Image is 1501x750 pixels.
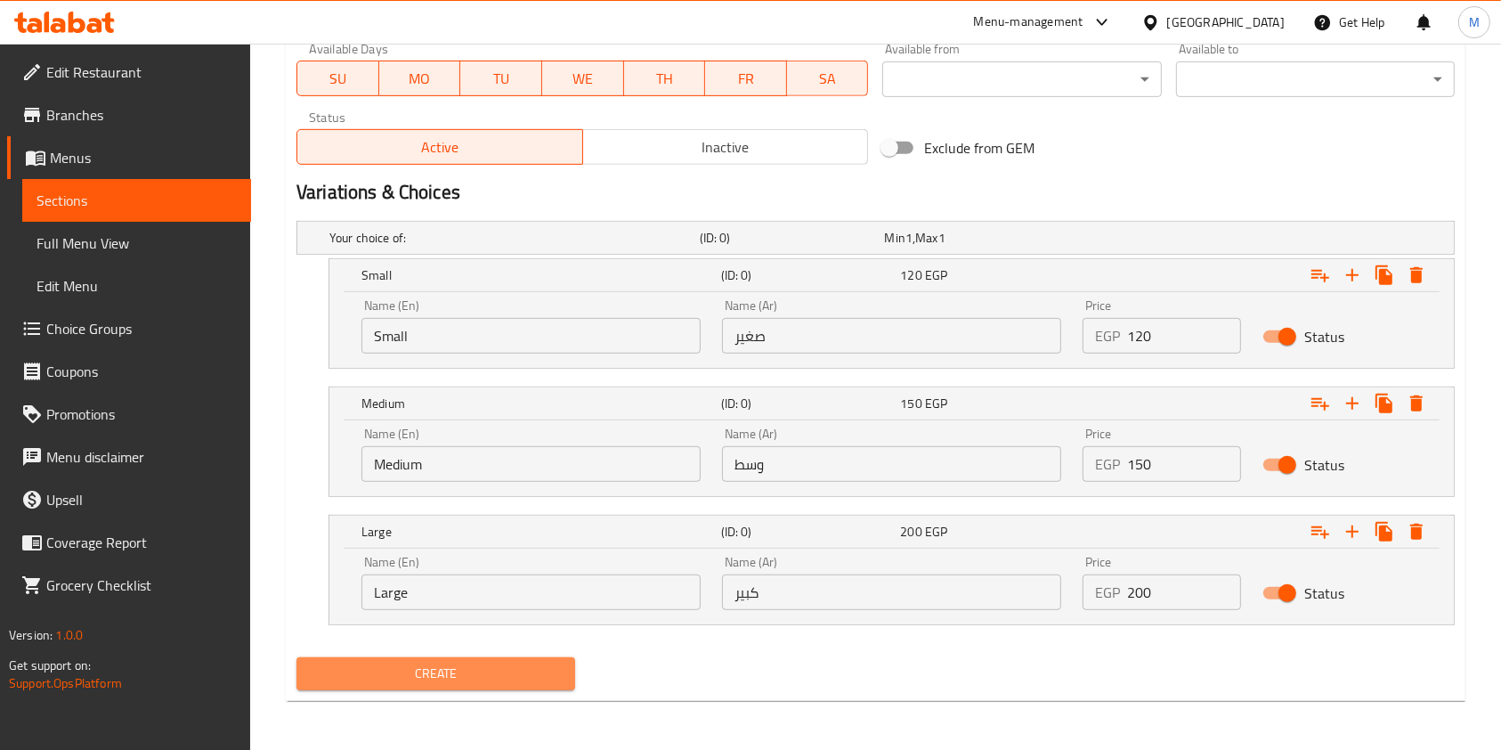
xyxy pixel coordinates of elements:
[925,392,947,415] span: EGP
[46,532,237,553] span: Coverage Report
[296,129,583,165] button: Active
[22,222,251,265] a: Full Menu View
[721,395,894,412] h5: (ID: 0)
[1336,516,1368,548] button: Add new choice
[721,523,894,541] h5: (ID: 0)
[1176,61,1455,97] div: ​
[1304,387,1336,420] button: Add choice group
[1304,583,1344,604] span: Status
[1400,387,1432,420] button: Delete Medium
[361,446,701,482] input: Enter name En
[722,446,1061,482] input: Enter name Ar
[46,361,237,382] span: Coupons
[7,436,251,478] a: Menu disclaimer
[361,318,701,354] input: Enter name En
[974,12,1083,33] div: Menu-management
[361,266,714,284] h5: Small
[22,265,251,307] a: Edit Menu
[1304,259,1336,291] button: Add choice group
[329,229,693,247] h5: Your choice of:
[925,264,947,287] span: EGP
[296,179,1455,206] h2: Variations & Choices
[938,226,945,249] span: 1
[7,94,251,136] a: Branches
[1167,12,1285,32] div: [GEOGRAPHIC_DATA]
[1127,318,1241,354] input: Please enter price
[46,575,237,596] span: Grocery Checklist
[22,179,251,222] a: Sections
[794,66,862,92] span: SA
[304,66,372,92] span: SU
[46,318,237,339] span: Choice Groups
[700,229,878,247] h5: (ID: 0)
[467,66,535,92] span: TU
[329,516,1454,548] div: Expand
[55,624,83,647] span: 1.0.0
[882,61,1161,97] div: ​
[9,654,91,677] span: Get support on:
[542,61,624,96] button: WE
[1095,582,1120,603] p: EGP
[297,222,1454,254] div: Expand
[631,66,699,92] span: TH
[1304,516,1336,548] button: Add choice group
[1336,387,1368,420] button: Add new choice
[705,61,787,96] button: FR
[712,66,780,92] span: FR
[1368,516,1400,548] button: Clone new choice
[1400,259,1432,291] button: Delete Small
[924,137,1034,159] span: Exclude from GEM
[1400,516,1432,548] button: Delete Large
[1304,326,1344,347] span: Status
[361,575,701,610] input: Enter name En
[311,663,561,685] span: Create
[1368,387,1400,420] button: Clone new choice
[7,51,251,94] a: Edit Restaurant
[884,226,905,249] span: Min
[884,229,1062,247] div: ,
[582,129,869,165] button: Inactive
[925,520,947,543] span: EGP
[624,61,706,96] button: TH
[7,521,251,564] a: Coverage Report
[37,232,237,254] span: Full Menu View
[296,657,575,690] button: Create
[9,672,122,695] a: Support.OpsPlatform
[1304,454,1344,476] span: Status
[379,61,461,96] button: MO
[46,61,237,83] span: Edit Restaurant
[787,61,869,96] button: SA
[304,135,576,160] span: Active
[1127,575,1241,610] input: Please enter price
[549,66,617,92] span: WE
[1336,259,1368,291] button: Add new choice
[1368,259,1400,291] button: Clone new choice
[905,226,913,249] span: 1
[296,61,379,96] button: SU
[7,564,251,607] a: Grocery Checklist
[50,147,237,168] span: Menus
[1095,453,1120,475] p: EGP
[915,226,937,249] span: Max
[590,135,862,160] span: Inactive
[46,489,237,510] span: Upsell
[1469,12,1480,32] span: M
[7,136,251,179] a: Menus
[460,61,542,96] button: TU
[900,520,921,543] span: 200
[7,393,251,436] a: Promotions
[721,266,894,284] h5: (ID: 0)
[7,478,251,521] a: Upsell
[329,259,1454,291] div: Expand
[37,275,237,297] span: Edit Menu
[386,66,454,92] span: MO
[900,264,921,287] span: 120
[7,350,251,393] a: Coupons
[9,624,53,647] span: Version:
[37,190,237,211] span: Sections
[361,395,714,412] h5: Medium
[1127,446,1241,482] input: Please enter price
[361,523,714,541] h5: Large
[329,387,1454,420] div: Expand
[7,307,251,350] a: Choice Groups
